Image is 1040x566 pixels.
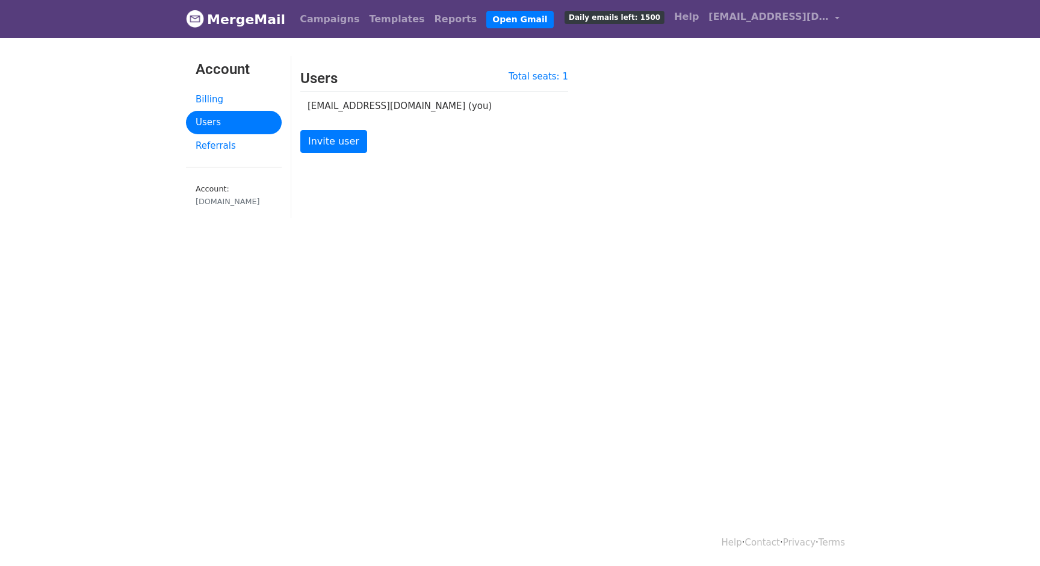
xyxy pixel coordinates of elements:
[186,111,282,134] a: Users
[708,10,829,24] span: [EMAIL_ADDRESS][DOMAIN_NAME]
[186,7,285,32] a: MergeMail
[819,537,845,548] a: Terms
[669,5,704,29] a: Help
[745,537,780,548] a: Contact
[186,134,282,158] a: Referrals
[196,61,272,78] h3: Account
[295,7,364,31] a: Campaigns
[486,11,553,28] a: Open Gmail
[364,7,429,31] a: Templates
[300,130,367,153] a: Invite user
[186,88,282,111] a: Billing
[560,5,669,29] a: Daily emails left: 1500
[300,70,568,87] h3: Users
[300,92,550,120] td: [EMAIL_ADDRESS][DOMAIN_NAME] (you)
[186,10,204,28] img: MergeMail logo
[783,537,816,548] a: Privacy
[430,7,482,31] a: Reports
[565,11,664,24] span: Daily emails left: 1500
[704,5,844,33] a: [EMAIL_ADDRESS][DOMAIN_NAME]
[196,196,272,207] div: [DOMAIN_NAME]
[196,184,272,207] small: Account:
[509,71,568,82] a: Total seats: 1
[722,537,742,548] a: Help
